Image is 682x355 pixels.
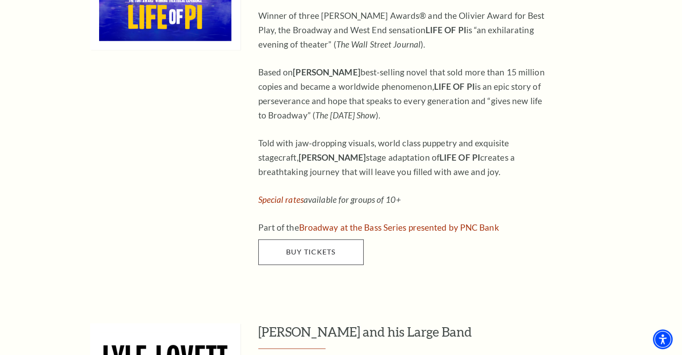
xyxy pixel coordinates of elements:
a: Special rates [258,194,304,205]
a: Buy Tickets [258,239,364,264]
p: Winner of three [PERSON_NAME] Awards® and the Olivier Award for Best Play, the Broadway and West ... [258,9,550,52]
p: Told with jaw-dropping visuals, world class puppetry and exquisite stagecraft, stage adaptation o... [258,136,550,179]
p: Based on best-selling novel that sold more than 15 million copies and became a worldwide phenomen... [258,65,550,123]
strong: LIFE OF PI [439,152,480,162]
div: Accessibility Menu [653,329,673,349]
strong: [PERSON_NAME] [299,152,366,162]
span: Buy Tickets [286,247,335,256]
strong: LIFE OF PI [434,81,475,92]
em: available for groups of 10+ [258,194,401,205]
em: The Wall Street Journal [336,39,421,49]
a: Broadway at the Bass Series presented by PNC Bank [299,222,499,232]
strong: LIFE OF PI [426,25,466,35]
strong: [PERSON_NAME] [293,67,360,77]
p: Part of the [258,220,550,235]
em: The [DATE] Show [315,110,376,120]
h3: [PERSON_NAME] and his Large Band [258,323,619,349]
